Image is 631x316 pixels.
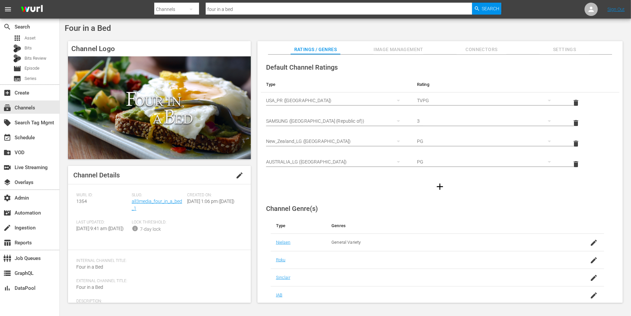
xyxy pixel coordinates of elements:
span: Channel Genre(s) [266,205,318,213]
table: simple table [261,77,619,174]
span: Overlays [3,178,11,186]
th: Genres [326,218,567,234]
div: PG [417,132,557,151]
div: New_Zealand_LG ([GEOGRAPHIC_DATA]) [266,132,406,151]
span: Four in a Bed [76,264,103,270]
span: GraphQL [3,269,11,277]
span: Episode [13,65,21,73]
span: Created On: [187,193,239,198]
button: delete [568,115,584,131]
div: 3 [417,112,557,130]
div: SAMSUNG ([GEOGRAPHIC_DATA] (Republic of)) [266,112,406,130]
span: 1354 [76,199,87,204]
span: Channels [3,104,11,112]
span: Connectors [456,45,506,54]
span: Search [3,23,11,31]
button: edit [232,167,247,183]
span: Ratings / Genres [291,45,340,54]
span: Internal Channel Title: [76,258,239,264]
a: all3media_four_in_a_bed_1 [132,199,182,211]
div: Bits [13,44,21,52]
span: Create [3,89,11,97]
span: Job Queues [3,254,11,262]
span: Episode [25,65,39,72]
span: Admin [3,194,11,202]
a: Sign Out [607,7,625,12]
span: Description: [76,299,239,304]
span: delete [572,160,580,168]
span: Default Channel Ratings [266,63,338,71]
span: Channel Details [73,171,120,179]
span: Bits Review [25,55,46,62]
h4: Channel Logo [68,41,251,56]
img: Four in a Bed [68,56,251,159]
a: Nielsen [276,240,291,245]
span: DataPool [3,284,11,292]
a: Roku [276,257,286,262]
span: Last Updated: [76,220,128,225]
span: Schedule [3,134,11,142]
th: Type [261,77,412,93]
button: delete [568,156,584,172]
button: delete [568,95,584,111]
span: Asset [25,35,35,41]
span: delete [572,119,580,127]
span: Bits [25,45,32,51]
span: [DATE] 1:06 pm ([DATE]) [187,199,235,204]
th: Rating [412,77,563,93]
span: Automation [3,209,11,217]
span: menu [4,5,12,13]
span: delete [572,99,580,107]
span: Slug: [132,193,184,198]
span: Series [13,75,21,83]
span: Image Management [374,45,423,54]
div: TVPG [417,91,557,110]
span: Wurl ID: [76,193,128,198]
span: Asset [13,34,21,42]
span: Live Streaming [3,163,11,171]
button: delete [568,136,584,152]
span: Settings [540,45,590,54]
a: IAB [276,292,282,297]
span: Four in a Bed [65,24,111,33]
span: Search Tag Mgmt [3,119,11,127]
button: Search [472,3,501,15]
span: Series [25,75,36,82]
div: AUSTRALIA_LG ([GEOGRAPHIC_DATA]) [266,153,406,171]
span: VOD [3,149,11,157]
div: USA_PR ([GEOGRAPHIC_DATA]) [266,91,406,110]
span: info [132,225,138,232]
div: 7-day lock [140,226,161,233]
img: ans4CAIJ8jUAAAAAAAAAAAAAAAAAAAAAAAAgQb4GAAAAAAAAAAAAAAAAAAAAAAAAJMjXAAAAAAAAAAAAAAAAAAAAAAAAgAT5G... [16,2,48,17]
span: Reports [3,239,11,247]
div: Bits Review [13,54,21,62]
th: Type [271,218,326,234]
span: External Channel Title: [76,279,239,284]
span: Four in a Bed [76,284,103,290]
span: [DATE] 9:41 am ([DATE]) [76,226,124,231]
a: Sinclair [276,275,290,280]
span: delete [572,140,580,148]
div: PG [417,153,557,171]
span: Ingestion [3,224,11,232]
span: Search [482,3,500,15]
span: Lock Threshold: [132,220,184,225]
span: edit [236,171,244,179]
